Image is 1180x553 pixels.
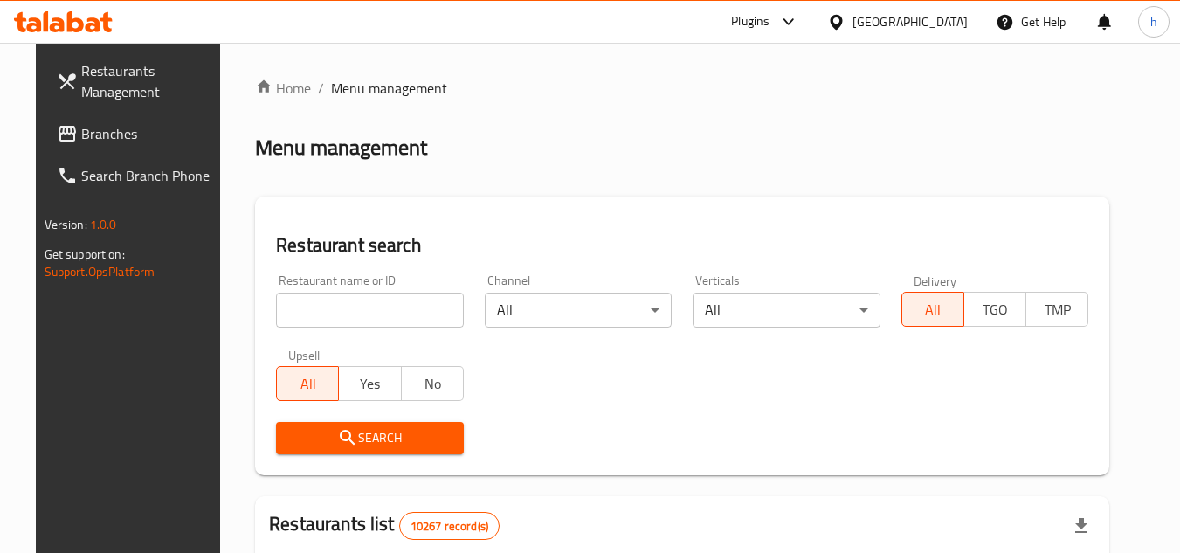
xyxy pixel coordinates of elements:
[346,371,394,397] span: Yes
[909,297,957,322] span: All
[1025,292,1088,327] button: TMP
[45,213,87,236] span: Version:
[318,78,324,99] li: /
[43,113,233,155] a: Branches
[409,371,457,397] span: No
[284,371,332,397] span: All
[852,12,968,31] div: [GEOGRAPHIC_DATA]
[45,260,155,283] a: Support.OpsPlatform
[400,518,499,535] span: 10267 record(s)
[693,293,880,328] div: All
[1033,297,1081,322] span: TMP
[90,213,117,236] span: 1.0.0
[290,427,450,449] span: Search
[401,366,464,401] button: No
[81,60,219,102] span: Restaurants Management
[45,243,125,266] span: Get support on:
[81,165,219,186] span: Search Branch Phone
[963,292,1026,327] button: TGO
[485,293,673,328] div: All
[1150,12,1157,31] span: h
[269,511,500,540] h2: Restaurants list
[331,78,447,99] span: Menu management
[971,297,1019,322] span: TGO
[1060,505,1102,547] div: Export file
[43,50,233,113] a: Restaurants Management
[276,422,464,454] button: Search
[255,78,311,99] a: Home
[81,123,219,144] span: Branches
[731,11,769,32] div: Plugins
[901,292,964,327] button: All
[399,512,500,540] div: Total records count
[276,293,464,328] input: Search for restaurant name or ID..
[276,232,1088,259] h2: Restaurant search
[276,366,339,401] button: All
[288,349,321,361] label: Upsell
[255,78,1109,99] nav: breadcrumb
[43,155,233,197] a: Search Branch Phone
[338,366,401,401] button: Yes
[914,274,957,287] label: Delivery
[255,134,427,162] h2: Menu management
